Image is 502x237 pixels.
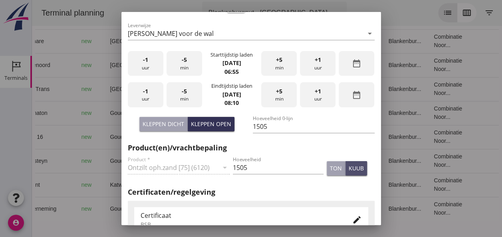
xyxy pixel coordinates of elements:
div: [GEOGRAPHIC_DATA] [78,61,145,69]
div: uur [128,82,163,107]
div: min [167,51,202,76]
td: 336 [166,77,210,101]
div: min [167,82,202,107]
small: m3 [181,111,188,116]
small: m3 [185,159,191,164]
i: list [411,8,421,18]
small: m3 [181,87,188,92]
strong: 08:10 [224,99,239,107]
div: uur [300,51,335,76]
i: date_range [352,59,361,68]
i: filter_list [452,8,462,18]
td: Filling sand [249,77,290,101]
div: Gouda [78,157,145,165]
td: Ontzilt oph.zan... [249,125,290,149]
div: ton [330,164,342,172]
td: new [43,149,72,173]
span: -1 [143,55,148,64]
td: 18 [290,29,350,53]
td: Ontzilt oph.zan... [249,101,290,125]
div: [GEOGRAPHIC_DATA] [78,37,145,45]
i: directions_boat [139,38,145,44]
td: Combinatie Noor... [395,29,445,53]
td: Combinatie Noor... [395,149,445,173]
i: directions_boat [98,110,103,116]
div: Kleppen open [191,120,231,128]
td: Blankenbur... [350,101,396,125]
span: +5 [276,55,282,64]
td: Combinatie Noor... [395,173,445,197]
td: 1298 [166,125,210,149]
i: date_range [352,90,361,100]
button: kuub [345,161,367,176]
small: m3 [185,207,191,211]
input: Hoeveelheid [233,161,323,174]
small: m3 [181,63,188,68]
button: Kleppen dicht [139,117,188,131]
td: Blankenbur... [350,29,396,53]
td: Blankenbur... [350,125,396,149]
td: new [43,101,72,125]
td: Combinatie Noor... [395,101,445,125]
i: directions_boat [99,182,105,188]
i: arrow_drop_down [365,29,375,38]
td: 18 [290,77,350,101]
td: new [43,197,72,221]
td: 18 [290,173,350,197]
strong: [DATE] [222,91,241,98]
div: Kleppen dicht [143,120,184,128]
small: m3 [181,183,188,188]
span: +1 [315,55,321,64]
span: +5 [276,87,282,96]
div: Blankenburgput - [GEOGRAPHIC_DATA] [177,8,296,18]
td: Blankenbur... [350,77,396,101]
td: Combinatie Noor... [395,197,445,221]
input: Hoeveelheid 0-lijn [253,120,375,133]
div: Certificaat [141,211,339,220]
td: 1231 [166,197,210,221]
td: Combinatie Noor... [395,125,445,149]
td: 18 [290,197,350,221]
div: min [261,51,297,76]
span: +1 [315,87,321,96]
td: 18 [290,125,350,149]
div: min [261,82,297,107]
i: directions_boat [98,206,103,211]
strong: 06:55 [224,68,239,75]
td: 18 [290,149,350,173]
div: Gouda [78,205,145,213]
i: directions_boat [139,62,145,68]
td: 18 [290,53,350,77]
div: uur [300,82,335,107]
div: Gouda [78,133,145,141]
div: [PERSON_NAME] voor de wal [128,30,214,37]
td: 337 [166,173,210,197]
h2: Certificaten/regelgeving [128,187,375,197]
td: 672 [166,101,210,125]
td: 621 [166,53,210,77]
h2: Product(en)/vrachtbepaling [128,142,375,153]
td: 434 [166,29,210,53]
i: directions_boat [98,134,103,140]
td: Filling sand [249,53,290,77]
i: directions_boat [139,86,145,92]
div: kuub [349,164,364,172]
td: Blankenbur... [350,53,396,77]
div: Katwijk [78,181,145,189]
td: Filling sand [249,29,290,53]
td: Filling sand [249,173,290,197]
span: -5 [182,87,187,96]
i: directions_boat [98,158,103,164]
small: m3 [181,39,188,44]
td: Combinatie Noor... [395,53,445,77]
div: BSB [141,220,339,229]
i: calendar_view_week [430,8,440,18]
td: 1505 [166,149,210,173]
td: new [43,173,72,197]
td: Combinatie Noor... [395,77,445,101]
button: ton [327,161,345,176]
td: new [43,77,72,101]
td: Ontzilt oph.zan... [249,197,290,221]
i: edit [352,215,362,225]
td: 18 [290,101,350,125]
